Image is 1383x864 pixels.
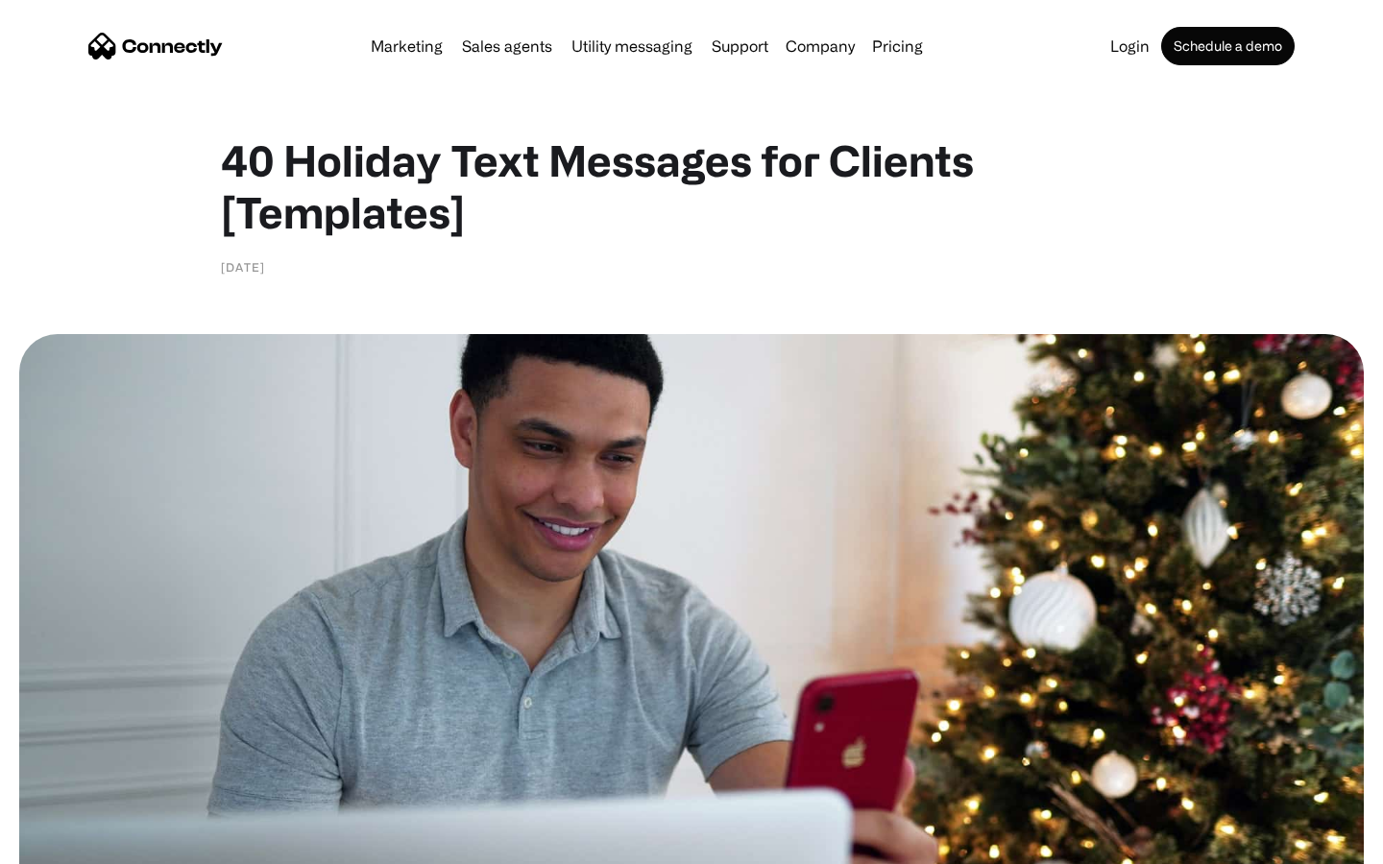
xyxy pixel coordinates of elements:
a: Marketing [363,38,450,54]
a: Sales agents [454,38,560,54]
h1: 40 Holiday Text Messages for Clients [Templates] [221,134,1162,238]
div: [DATE] [221,257,265,276]
div: Company [786,33,855,60]
a: Pricing [864,38,931,54]
ul: Language list [38,830,115,857]
a: Utility messaging [564,38,700,54]
a: Login [1103,38,1157,54]
aside: Language selected: English [19,830,115,857]
a: Support [704,38,776,54]
a: Schedule a demo [1161,27,1295,65]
